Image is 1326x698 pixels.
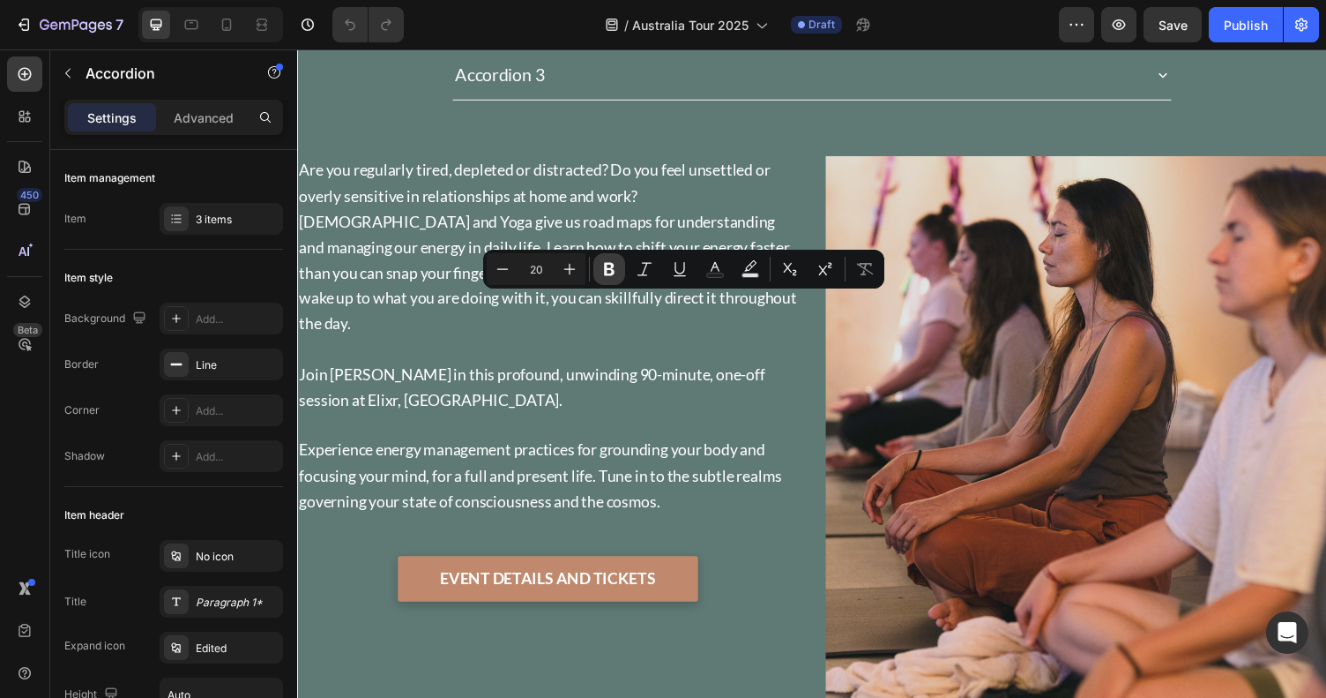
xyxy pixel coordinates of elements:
div: Item header [64,507,124,523]
span: Australia Tour 2025 [632,16,749,34]
p: Advanced [174,109,234,127]
p: 7 [115,14,123,35]
div: Border [64,357,99,372]
div: Title [64,594,86,610]
span: Save [1158,18,1188,33]
div: Item [64,211,86,227]
div: Add... [196,403,279,419]
div: Beta [13,323,42,337]
div: Item style [64,270,113,286]
img: gempages_501846031424553952-f4c221e0-bf1d-474c-96fd-21ce247bed6c.png [543,109,1058,692]
div: Open Intercom Messenger [1266,612,1308,654]
div: 3 items [196,212,279,228]
div: No icon [196,549,279,565]
p: Settings [87,109,137,127]
div: Publish [1224,16,1268,34]
p: Accordion [86,63,235,84]
div: Edited [196,641,279,657]
button: 7 [7,7,131,42]
div: 450 [17,188,42,202]
span: / [624,16,629,34]
div: Add... [196,311,279,327]
div: Item management [64,170,155,186]
span: Draft [808,17,835,33]
div: Line [196,357,279,373]
div: Editor contextual toolbar [483,250,884,289]
div: Corner [64,402,100,418]
div: Paragraph 1* [196,595,279,611]
div: Expand icon [64,638,125,654]
div: Background [64,307,150,331]
div: Title icon [64,546,110,562]
div: Undo/Redo [332,7,404,42]
button: Save [1143,7,1202,42]
div: Add... [196,449,279,465]
div: Shadow [64,448,105,464]
button: Publish [1209,7,1283,42]
iframe: Design area [297,49,1326,698]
